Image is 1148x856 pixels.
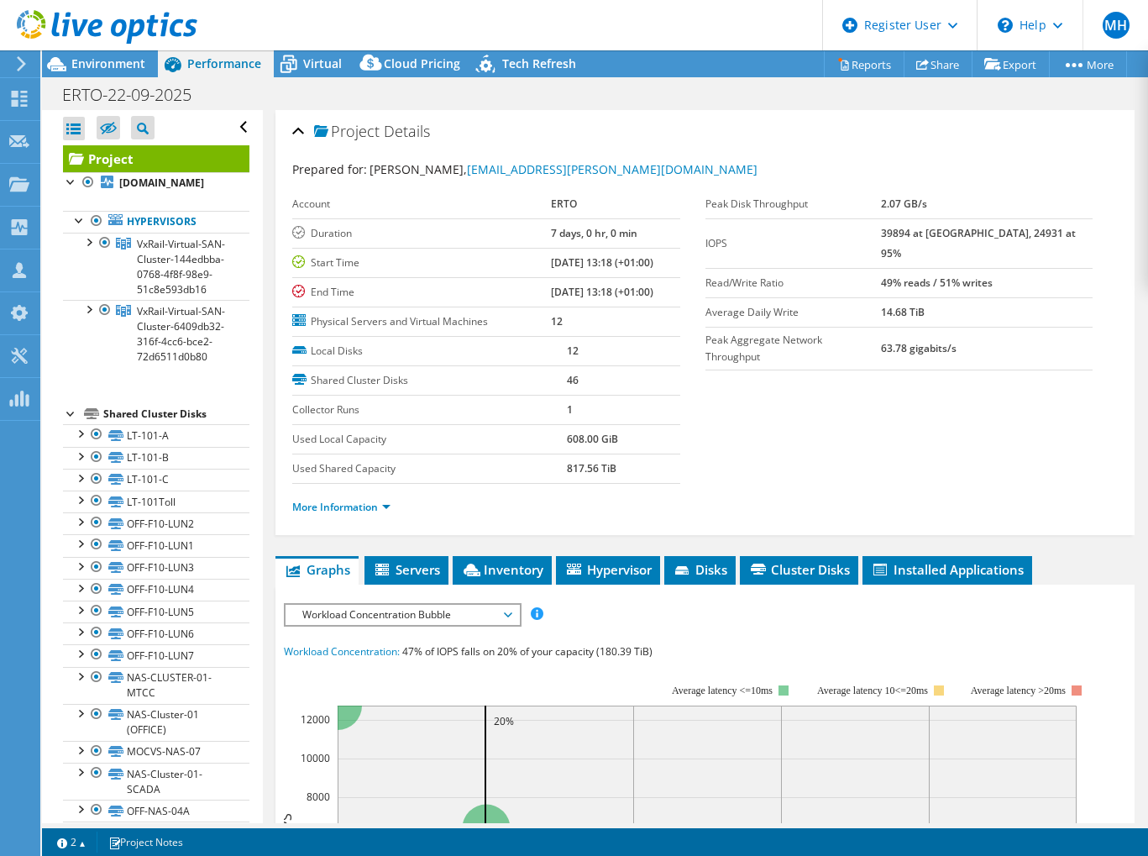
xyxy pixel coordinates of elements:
a: 2 [45,832,97,853]
a: NAS-Cluster-01 (OFFICE) [63,704,249,741]
label: Peak Disk Throughput [705,196,881,213]
label: End Time [292,284,550,301]
a: LT-101-B [63,447,249,469]
b: 2.07 GB/s [881,197,927,211]
a: More Information [292,500,391,514]
label: Peak Aggregate Network Throughput [705,332,881,365]
label: Read/Write Ratio [705,275,881,291]
a: Project Notes [97,832,195,853]
b: 817.56 TiB [567,461,616,475]
h1: ERTO-22-09-2025 [55,86,218,104]
tspan: Average latency 10<=20ms [817,685,928,696]
a: Export [972,51,1050,77]
a: OFF-NAS-04A [63,800,249,822]
b: 46 [567,373,579,387]
b: 14.68 TiB [881,305,925,319]
a: [DOMAIN_NAME] [63,172,249,194]
text: 20% [494,714,514,728]
b: [DATE] 13:18 (+01:00) [551,255,653,270]
b: 39894 at [GEOGRAPHIC_DATA], 24931 at 95% [881,226,1076,260]
span: Disks [673,561,727,578]
a: NAS-Cluster-01-SCADA [63,763,249,800]
label: Start Time [292,255,550,271]
span: Installed Applications [871,561,1024,578]
a: LT-101-C [63,469,249,491]
b: 49% reads / 51% writes [881,276,993,290]
span: VxRail-Virtual-SAN-Cluster-144edbba-0768-4f8f-98e9-51c8e593db16 [137,237,225,297]
a: Reports [824,51,904,77]
span: Servers [373,561,440,578]
label: Physical Servers and Virtual Machines [292,313,550,330]
a: [EMAIL_ADDRESS][PERSON_NAME][DOMAIN_NAME] [467,161,757,177]
label: IOPS [705,235,881,252]
b: ERTO [551,197,577,211]
a: LT-101Toll [63,491,249,512]
label: Account [292,196,550,213]
span: Details [384,121,430,141]
a: OFF-F10-LUN2 [63,512,249,534]
span: Tech Refresh [502,55,576,71]
span: Inventory [461,561,543,578]
a: More [1049,51,1127,77]
span: Workload Concentration Bubble [294,605,510,625]
span: Cloud Pricing [384,55,460,71]
span: Hypervisor [564,561,652,578]
a: VxRail-Virtual-SAN-Cluster-144edbba-0768-4f8f-98e9-51c8e593db16 [63,233,249,300]
b: 63.78 gigabits/s [881,341,957,355]
a: LT-101-A [63,424,249,446]
label: Prepared for: [292,161,367,177]
a: Project [63,145,249,172]
label: Duration [292,225,550,242]
a: OFF-F10-LUN6 [63,622,249,644]
div: Shared Cluster Disks [103,404,249,424]
b: 7 days, 0 hr, 0 min [551,226,637,240]
span: VxRail-Virtual-SAN-Cluster-6409db32-316f-4cc6-bce2-72d6511d0b80 [137,304,225,364]
b: 608.00 GiB [567,432,618,446]
text: 8000 [307,790,330,804]
text: 10000 [301,751,330,765]
text: 12000 [301,712,330,727]
label: Shared Cluster Disks [292,372,567,389]
a: Hypervisors [63,211,249,233]
b: [DOMAIN_NAME] [119,176,204,190]
span: Environment [71,55,145,71]
span: Graphs [284,561,350,578]
svg: \n [998,18,1013,33]
span: [PERSON_NAME], [370,161,757,177]
b: [DATE] 13:18 (+01:00) [551,285,653,299]
a: OFF-F10-LUN5 [63,601,249,622]
label: Used Local Capacity [292,431,567,448]
span: Virtual [303,55,342,71]
tspan: Average latency <=10ms [672,685,773,696]
label: Local Disks [292,343,567,360]
text: Average latency >20ms [971,685,1066,696]
span: Project [314,123,380,140]
label: Average Daily Write [705,304,881,321]
a: NAS-CLUSTER-01-MTCC [63,667,249,704]
span: MH [1103,12,1130,39]
span: Cluster Disks [748,561,850,578]
span: 47% of IOPS falls on 20% of your capacity (180.39 TiB) [402,644,653,659]
b: 12 [567,344,579,358]
a: OFF-F10-LUN4 [63,579,249,601]
a: OFF-F10-LUN1 [63,534,249,556]
label: Used Shared Capacity [292,460,567,477]
b: 1 [567,402,573,417]
a: OFF-F10-LUN7 [63,644,249,666]
b: 12 [551,314,563,328]
a: VxRail-Virtual-SAN-Cluster-6409db32-316f-4cc6-bce2-72d6511d0b80 [63,300,249,367]
label: Collector Runs [292,402,567,418]
span: Workload Concentration: [284,644,400,659]
a: Share [904,51,972,77]
a: MOCVS-NAS-07 [63,741,249,763]
a: OFF-F10-LUN3 [63,557,249,579]
span: Performance [187,55,261,71]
